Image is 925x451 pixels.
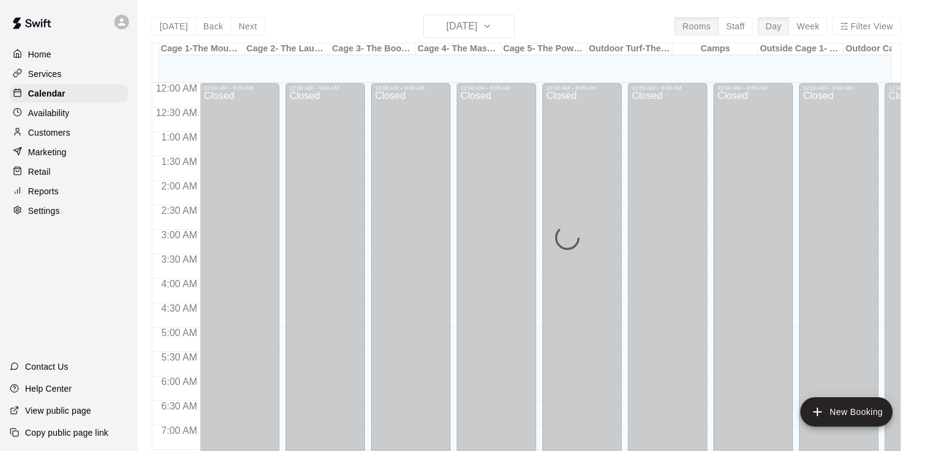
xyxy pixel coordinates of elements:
span: 7:00 AM [158,425,201,436]
div: Cage 5- The Power Alley [501,43,587,55]
p: Retail [28,166,51,178]
div: Cage 4- The Mash Zone [416,43,501,55]
span: 6:00 AM [158,376,201,387]
a: Reports [10,182,128,200]
span: 3:00 AM [158,230,201,240]
div: 12:00 AM – 9:00 AM [204,85,276,91]
div: 12:00 AM – 9:00 AM [375,85,447,91]
div: Camps [673,43,758,55]
a: Settings [10,202,128,220]
div: 12:00 AM – 9:00 AM [460,85,533,91]
div: Cage 2- The Launch Pad [245,43,330,55]
p: Marketing [28,146,67,158]
a: Marketing [10,143,128,161]
p: Copy public page link [25,427,108,439]
span: 1:00 AM [158,132,201,142]
div: 12:00 AM – 9:00 AM [632,85,704,91]
a: Retail [10,163,128,181]
p: Settings [28,205,60,217]
span: 12:00 AM [153,83,201,94]
div: 12:00 AM – 9:00 AM [546,85,618,91]
p: Services [28,68,62,80]
span: 5:00 AM [158,328,201,338]
p: Contact Us [25,361,68,373]
p: Reports [28,185,59,197]
span: 2:00 AM [158,181,201,191]
p: Home [28,48,51,61]
div: 12:00 AM – 9:00 AM [803,85,875,91]
p: Calendar [28,87,65,100]
div: Cage 1-The Mound Lab [159,43,245,55]
span: 4:00 AM [158,279,201,289]
p: Help Center [25,383,72,395]
span: 2:30 AM [158,205,201,216]
span: 4:30 AM [158,303,201,313]
div: Outdoor Turf-The Yard [587,43,673,55]
a: Customers [10,123,128,142]
p: Availability [28,107,70,119]
div: 12:00 AM – 9:00 AM [289,85,361,91]
p: Customers [28,127,70,139]
span: 12:30 AM [153,108,201,118]
div: Cage 3- The Boom Box [330,43,416,55]
p: View public page [25,405,91,417]
span: 6:30 AM [158,401,201,411]
button: add [800,397,893,427]
div: Outside Cage 1- The Office [758,43,844,55]
span: 3:30 AM [158,254,201,265]
span: 1:30 AM [158,156,201,167]
a: Services [10,65,128,83]
a: Calendar [10,84,128,103]
a: Home [10,45,128,64]
span: 5:30 AM [158,352,201,362]
div: 12:00 AM – 9:00 AM [717,85,789,91]
a: Availability [10,104,128,122]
